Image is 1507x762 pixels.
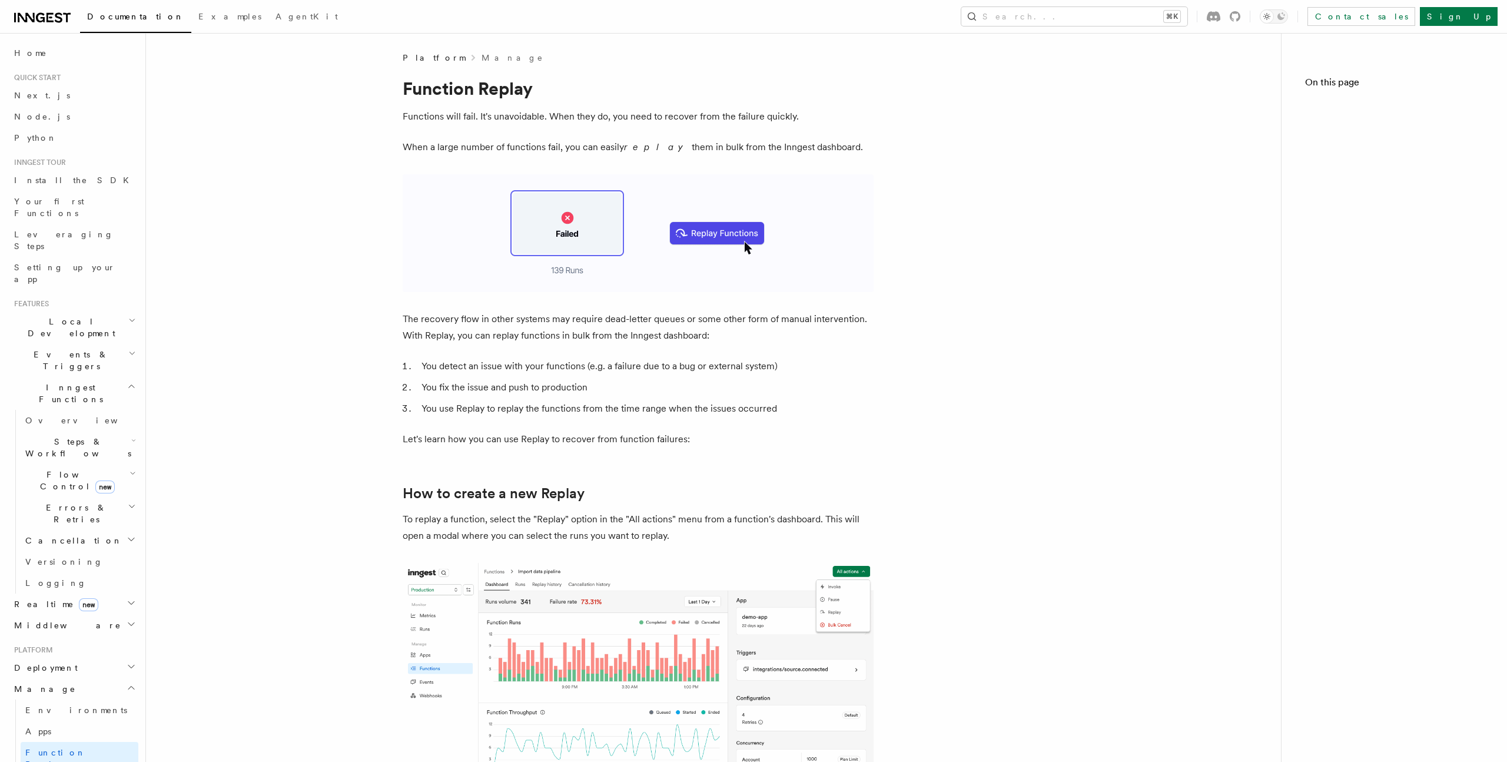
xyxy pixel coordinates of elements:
[9,662,78,674] span: Deployment
[9,299,49,309] span: Features
[1307,7,1415,26] a: Contact sales
[14,263,115,284] span: Setting up your app
[1164,11,1180,22] kbd: ⌘K
[9,85,138,106] a: Next.js
[9,349,128,372] span: Events & Triggers
[403,174,874,292] img: Relay graphic
[21,502,128,525] span: Errors & Retries
[9,377,138,410] button: Inngest Functions
[25,416,147,425] span: Overview
[1260,9,1288,24] button: Toggle dark mode
[21,469,130,492] span: Flow Control
[21,700,138,721] a: Environments
[9,224,138,257] a: Leveraging Steps
[21,535,122,546] span: Cancellation
[9,410,138,594] div: Inngest Functions
[21,410,138,431] a: Overview
[418,358,874,375] li: You detect an issue with your functions (e.g. a failure due to a bug or external system)
[418,400,874,417] li: You use Replay to replay the functions from the time range when the issues occurred
[21,431,138,464] button: Steps & Workflows
[25,727,51,736] span: Apps
[403,311,874,344] p: The recovery flow in other systems may require dead-letter queues or some other form of manual in...
[9,678,138,700] button: Manage
[9,316,128,339] span: Local Development
[21,572,138,594] a: Logging
[9,106,138,127] a: Node.js
[9,344,138,377] button: Events & Triggers
[9,598,98,610] span: Realtime
[403,108,874,125] p: Functions will fail. It's unavoidable. When they do, you need to recover from the failure quickly.
[95,481,115,493] span: new
[403,52,465,64] span: Platform
[403,485,585,502] a: How to create a new Replay
[9,311,138,344] button: Local Development
[14,230,114,251] span: Leveraging Steps
[191,4,268,32] a: Examples
[21,721,138,742] a: Apps
[21,436,131,459] span: Steps & Workflows
[14,175,136,185] span: Install the SDK
[80,4,191,33] a: Documentation
[9,158,66,167] span: Inngest tour
[403,511,874,544] p: To replay a function, select the "Replay" option in the "All actions" menu from a function's dash...
[79,598,98,611] span: new
[418,379,874,396] li: You fix the issue and push to production
[1420,7,1498,26] a: Sign Up
[9,683,76,695] span: Manage
[9,382,127,405] span: Inngest Functions
[9,191,138,224] a: Your first Functions
[1305,75,1483,94] h4: On this page
[25,557,103,566] span: Versioning
[624,141,692,153] em: replay
[9,170,138,191] a: Install the SDK
[403,139,874,155] p: When a large number of functions fail, you can easily them in bulk from the Inngest dashboard.
[275,12,338,21] span: AgentKit
[21,497,138,530] button: Errors & Retries
[9,42,138,64] a: Home
[9,127,138,148] a: Python
[25,578,87,588] span: Logging
[14,91,70,100] span: Next.js
[14,47,47,59] span: Home
[403,431,874,448] p: Let's learn how you can use Replay to recover from function failures:
[9,657,138,678] button: Deployment
[21,530,138,551] button: Cancellation
[268,4,345,32] a: AgentKit
[14,112,70,121] span: Node.js
[87,12,184,21] span: Documentation
[403,78,874,99] h1: Function Replay
[9,257,138,290] a: Setting up your app
[961,7,1187,26] button: Search...⌘K
[9,615,138,636] button: Middleware
[25,705,127,715] span: Environments
[9,645,53,655] span: Platform
[9,619,121,631] span: Middleware
[14,133,57,143] span: Python
[9,73,61,82] span: Quick start
[198,12,261,21] span: Examples
[21,464,138,497] button: Flow Controlnew
[14,197,84,218] span: Your first Functions
[482,52,544,64] a: Manage
[21,551,138,572] a: Versioning
[9,594,138,615] button: Realtimenew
